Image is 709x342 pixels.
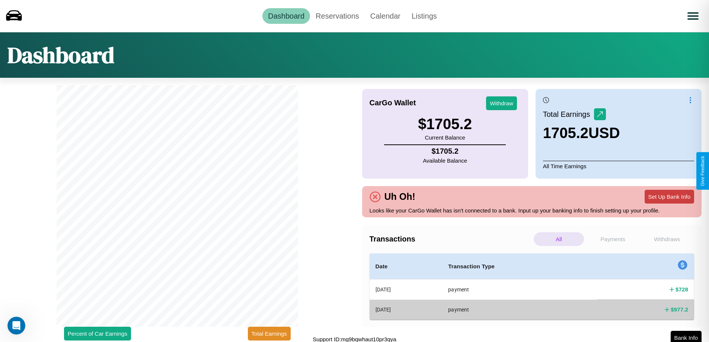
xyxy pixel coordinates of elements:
[262,8,310,24] a: Dashboard
[370,235,532,243] h4: Transactions
[642,232,692,246] p: Withdraws
[370,253,694,320] table: simple table
[442,300,597,319] th: payment
[442,279,597,300] th: payment
[423,147,467,156] h4: $ 1705.2
[645,190,694,204] button: Set Up Bank Info
[376,262,437,271] h4: Date
[683,6,703,26] button: Open menu
[370,99,416,107] h4: CarGo Wallet
[381,191,419,202] h4: Uh Oh!
[448,262,591,271] h4: Transaction Type
[418,116,472,132] h3: $ 1705.2
[671,306,688,313] h4: $ 977.2
[370,205,694,215] p: Looks like your CarGo Wallet has isn't connected to a bank. Input up your banking info to finish ...
[64,327,131,341] button: Percent of Car Earnings
[418,132,472,143] p: Current Balance
[248,327,291,341] button: Total Earnings
[543,125,620,141] h3: 1705.2 USD
[7,40,114,70] h1: Dashboard
[486,96,517,110] button: Withdraw
[534,232,584,246] p: All
[406,8,443,24] a: Listings
[700,156,705,186] div: Give Feedback
[370,279,443,300] th: [DATE]
[310,8,365,24] a: Reservations
[7,317,25,335] iframe: Intercom live chat
[365,8,406,24] a: Calendar
[423,156,467,166] p: Available Balance
[543,108,594,121] p: Total Earnings
[543,161,694,171] p: All Time Earnings
[676,285,688,293] h4: $ 728
[370,300,443,319] th: [DATE]
[588,232,638,246] p: Payments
